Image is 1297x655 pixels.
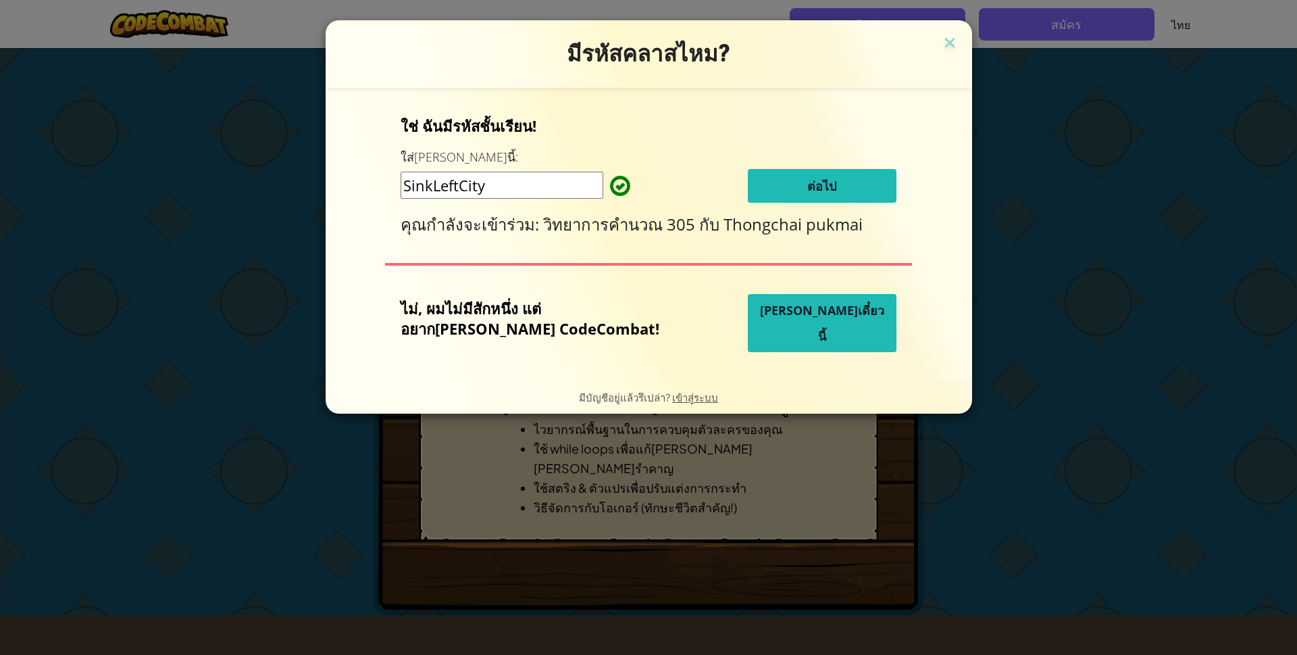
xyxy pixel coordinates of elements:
a: เข้าสู่ระบบ [672,391,718,404]
p: ไม่, ผมไม่มีสักหนึ่ง แต่อยาก[PERSON_NAME] CodeCombat! [401,298,680,339]
button: ต่อไป [748,169,896,203]
span: วิทยาการคำนวณ 305 [543,213,699,235]
span: Thongchai pukmai [723,213,863,235]
span: [PERSON_NAME]เดี๋ยวนี้ [760,302,884,344]
label: ใส่[PERSON_NAME]นี้: [401,149,518,166]
span: ต่อไป [807,178,836,194]
span: คุณกำลังจะเข้าร่วม: [401,213,543,235]
button: [PERSON_NAME]เดี๋ยวนี้ [748,294,896,352]
p: ใช่ ฉันมีรหัสชั้นเรียน! [401,116,896,136]
span: มีรหัสคลาสไหม? [567,40,731,67]
img: close icon [941,34,959,54]
span: มีบัญชีอยู่แล้วรึเปล่า? [579,391,672,404]
span: กับ [699,213,723,235]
